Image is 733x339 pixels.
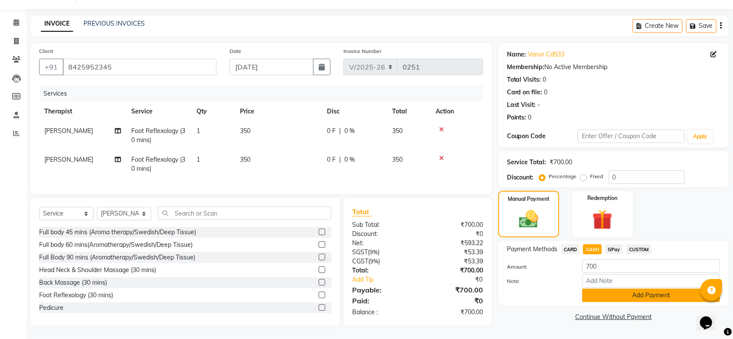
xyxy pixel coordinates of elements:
[507,245,558,254] span: Payment Methods
[235,102,322,121] th: Price
[370,258,378,265] span: 9%
[417,285,489,295] div: ₹700.00
[352,207,372,216] span: Total
[688,130,713,143] button: Apply
[538,100,540,110] div: -
[346,220,417,229] div: Sub Total:
[39,47,53,55] label: Client
[586,207,619,232] img: _gift.svg
[131,127,185,144] span: Foot Reflexology (30 mins)
[344,126,355,136] span: 0 %
[191,102,235,121] th: Qty
[417,266,489,275] div: ₹700.00
[507,158,546,167] div: Service Total:
[392,127,403,135] span: 350
[528,50,565,59] a: Varun Cd533
[417,220,489,229] div: ₹700.00
[605,244,623,254] span: GPay
[583,244,602,254] span: CASH
[344,155,355,164] span: 0 %
[507,113,526,122] div: Points:
[507,88,543,97] div: Card on file:
[346,248,417,257] div: ( )
[197,156,200,163] span: 1
[240,156,250,163] span: 350
[387,102,430,121] th: Total
[392,156,403,163] span: 350
[549,173,577,180] label: Percentage
[44,127,93,135] span: [PERSON_NAME]
[417,248,489,257] div: ₹53.39
[346,229,417,239] div: Discount:
[41,16,73,32] a: INVOICE
[240,127,250,135] span: 350
[230,47,241,55] label: Date
[346,296,417,306] div: Paid:
[346,239,417,248] div: Net:
[417,229,489,239] div: ₹0
[543,75,546,84] div: 0
[339,126,341,136] span: |
[39,240,193,249] div: Full body 60 mins(Aromatherapy/Swedish/Deep Tissue)
[40,86,490,102] div: Services
[339,155,341,164] span: |
[39,59,63,75] button: +91
[39,253,195,262] div: Full Body 90 mins (Aromatherapy/Swedish/Deep Tissue)
[550,158,573,167] div: ₹700.00
[83,20,145,27] a: PREVIOUS INVOICES
[633,19,683,33] button: Create New
[561,244,580,254] span: CARD
[158,206,331,220] input: Search or Scan
[346,285,417,295] div: Payable:
[39,266,156,275] div: Head Neck & Shoulder Massage (30 mins)
[686,19,716,33] button: Save
[417,308,489,317] div: ₹700.00
[327,126,336,136] span: 0 F
[430,275,490,284] div: ₹0
[197,127,200,135] span: 1
[507,50,526,59] div: Name:
[507,173,534,182] div: Discount:
[507,63,720,72] div: No Active Membership
[39,102,126,121] th: Therapist
[39,291,113,300] div: Foot Reflexology (30 mins)
[417,239,489,248] div: ₹593.22
[39,228,196,237] div: Full body 45 mins (Aroma therapy/Swedish/Deep Tissue)
[582,259,720,273] input: Amount
[346,308,417,317] div: Balance :
[322,102,387,121] th: Disc
[370,249,378,256] span: 9%
[346,266,417,275] div: Total:
[126,102,191,121] th: Service
[582,274,720,288] input: Add Note
[417,257,489,266] div: ₹53.39
[44,156,93,163] span: [PERSON_NAME]
[513,208,544,230] img: _cash.svg
[528,113,532,122] div: 0
[626,244,652,254] span: CUSTOM
[346,257,417,266] div: ( )
[696,304,724,330] iframe: chat widget
[39,278,107,287] div: Back Massage (30 mins)
[507,75,541,84] div: Total Visits:
[343,47,381,55] label: Invoice Number
[430,102,483,121] th: Action
[590,173,603,180] label: Fixed
[39,303,63,312] div: Pedicure
[587,194,617,202] label: Redemption
[507,100,536,110] div: Last Visit:
[544,88,548,97] div: 0
[352,257,368,265] span: CGST
[346,275,430,284] a: Add Tip
[63,59,217,75] input: Search by Name/Mobile/Email/Code
[500,312,727,322] a: Continue Without Payment
[508,195,550,203] label: Manual Payment
[352,248,368,256] span: SGST
[578,130,684,143] input: Enter Offer / Coupon Code
[500,263,576,271] label: Amount:
[507,63,545,72] div: Membership:
[500,277,576,285] label: Note:
[582,289,720,302] button: Add Payment
[327,155,336,164] span: 0 F
[507,132,578,141] div: Coupon Code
